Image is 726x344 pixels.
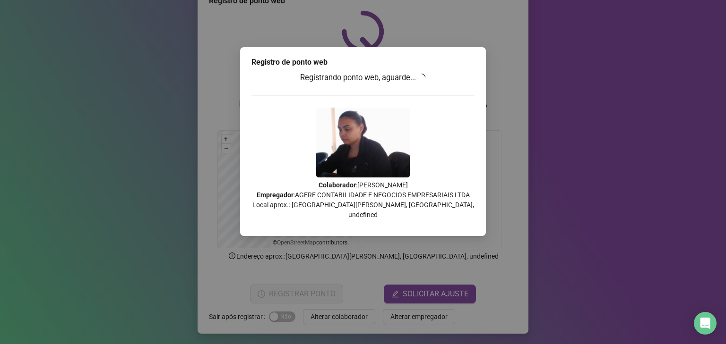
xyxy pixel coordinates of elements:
[251,180,475,220] p: : [PERSON_NAME] : AGERE CONTABILIDADE E NEGOCIOS EMPRESARIAIS LTDA Local aprox.: [GEOGRAPHIC_DATA...
[417,73,426,82] span: loading
[319,181,356,189] strong: Colaborador
[257,191,294,199] strong: Empregador
[694,312,717,335] div: Open Intercom Messenger
[251,72,475,84] h3: Registrando ponto web, aguarde...
[251,57,475,68] div: Registro de ponto web
[316,108,410,177] img: Z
